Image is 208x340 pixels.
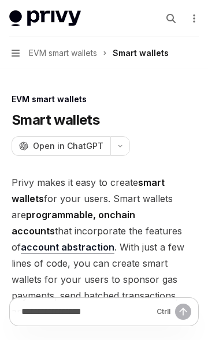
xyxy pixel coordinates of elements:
[29,46,97,60] span: EVM smart wallets
[175,304,191,320] button: Send message
[12,174,196,320] span: Privy makes it easy to create for your users. Smart wallets are that incorporate the features of ...
[162,9,180,28] button: Open search
[113,46,169,60] div: Smart wallets
[12,94,196,105] div: EVM smart wallets
[21,241,114,253] a: account abstraction
[12,136,110,156] button: Open in ChatGPT
[12,111,99,129] h1: Smart wallets
[9,10,81,27] img: light logo
[21,298,152,326] input: Ask a question...
[12,209,135,237] strong: programmable, onchain accounts
[187,10,199,27] button: More actions
[33,140,103,152] span: Open in ChatGPT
